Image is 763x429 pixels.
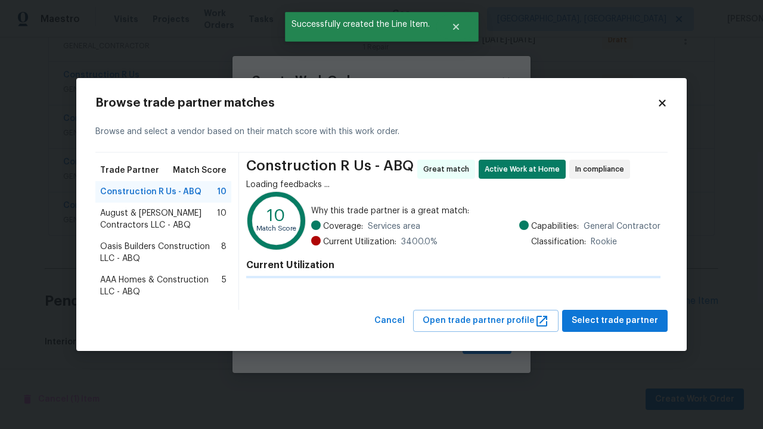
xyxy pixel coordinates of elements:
[368,220,420,232] span: Services area
[285,12,436,37] span: Successfully created the Line Item.
[95,111,668,153] div: Browse and select a vendor based on their match score with this work order.
[423,313,549,328] span: Open trade partner profile
[221,241,227,265] span: 8
[246,259,660,271] h4: Current Utilization
[374,313,405,328] span: Cancel
[401,236,438,248] span: 3400.0 %
[575,163,629,175] span: In compliance
[423,163,474,175] span: Great match
[584,220,660,232] span: General Contractor
[256,226,296,232] text: Match Score
[100,241,221,265] span: Oasis Builders Construction LLC - ABQ
[591,236,617,248] span: Rookie
[217,186,227,198] span: 10
[246,179,660,191] div: Loading feedbacks ...
[100,164,159,176] span: Trade Partner
[562,310,668,332] button: Select trade partner
[413,310,559,332] button: Open trade partner profile
[311,205,660,217] span: Why this trade partner is a great match:
[100,274,222,298] span: AAA Homes & Construction LLC - ABQ
[95,97,657,109] h2: Browse trade partner matches
[217,207,227,231] span: 10
[370,310,410,332] button: Cancel
[100,186,201,198] span: Construction R Us - ABQ
[323,236,396,248] span: Current Utilization:
[246,160,414,179] span: Construction R Us - ABQ
[267,207,286,224] text: 10
[531,220,579,232] span: Capabilities:
[100,207,217,231] span: August & [PERSON_NAME] Contractors LLC - ABQ
[323,220,363,232] span: Coverage:
[436,15,476,39] button: Close
[222,274,227,298] span: 5
[173,164,227,176] span: Match Score
[572,313,658,328] span: Select trade partner
[531,236,586,248] span: Classification:
[485,163,565,175] span: Active Work at Home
